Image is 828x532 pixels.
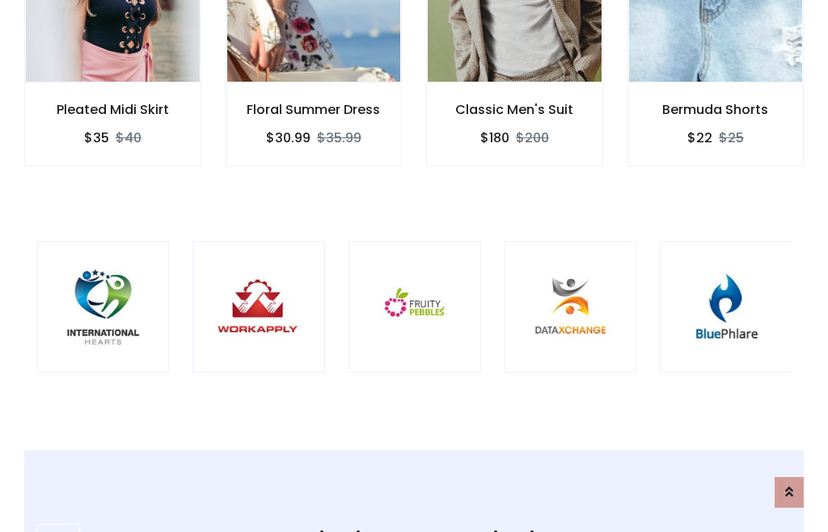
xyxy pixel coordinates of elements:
del: $40 [116,129,142,147]
del: $200 [516,129,549,147]
h6: $30.99 [266,130,310,146]
h6: Pleated Midi Skirt [25,102,201,117]
del: $35.99 [317,129,361,147]
h6: $180 [480,130,509,146]
h6: Bermuda Shorts [628,102,804,117]
del: $25 [719,129,744,147]
h6: Floral Summer Dress [226,102,402,117]
h6: $22 [687,130,712,146]
h6: $35 [84,130,109,146]
h6: Classic Men's Suit [427,102,602,117]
